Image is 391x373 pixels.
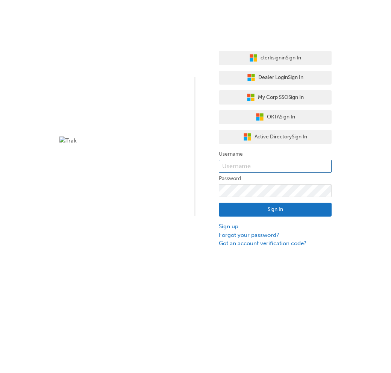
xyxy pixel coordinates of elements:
span: clerksignin Sign In [261,54,301,62]
span: Dealer Login Sign In [258,73,303,82]
button: OKTASign In [219,110,332,124]
button: Dealer LoginSign In [219,71,332,85]
button: clerksigninSign In [219,51,332,65]
label: Username [219,150,332,159]
button: My Corp SSOSign In [219,90,332,105]
img: Trak [59,136,172,145]
span: OKTA Sign In [267,113,295,121]
span: Active Directory Sign In [255,133,307,141]
button: Active DirectorySign In [219,130,332,144]
label: Password [219,174,332,183]
a: Forgot your password? [219,231,332,240]
a: Got an account verification code? [219,239,332,248]
button: Sign In [219,203,332,217]
span: My Corp SSO Sign In [258,93,304,102]
input: Username [219,160,332,173]
a: Sign up [219,222,332,231]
